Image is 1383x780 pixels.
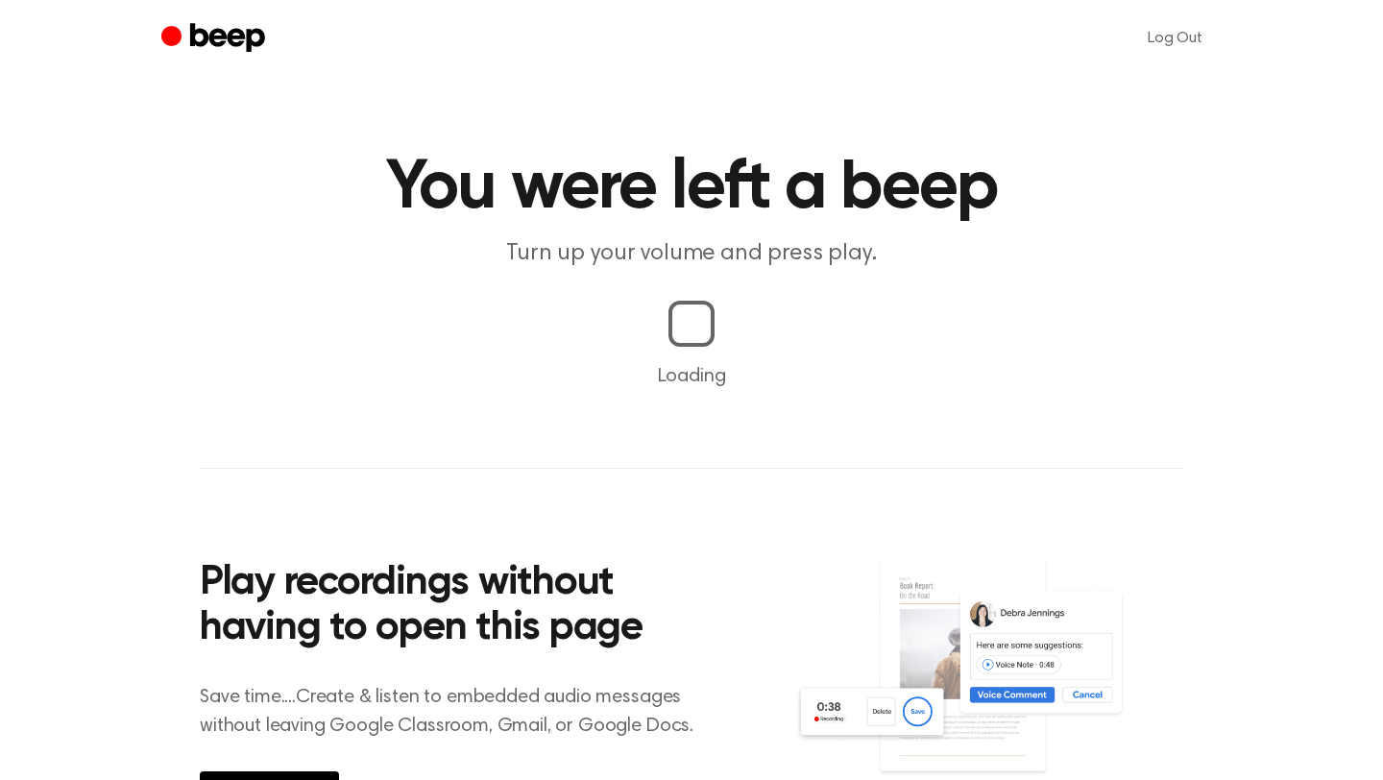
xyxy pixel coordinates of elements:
[323,238,1060,270] p: Turn up your volume and press play.
[200,683,717,741] p: Save time....Create & listen to embedded audio messages without leaving Google Classroom, Gmail, ...
[161,20,270,58] a: Beep
[200,561,717,652] h2: Play recordings without having to open this page
[23,362,1360,391] p: Loading
[1128,15,1222,61] a: Log Out
[200,154,1183,223] h1: You were left a beep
